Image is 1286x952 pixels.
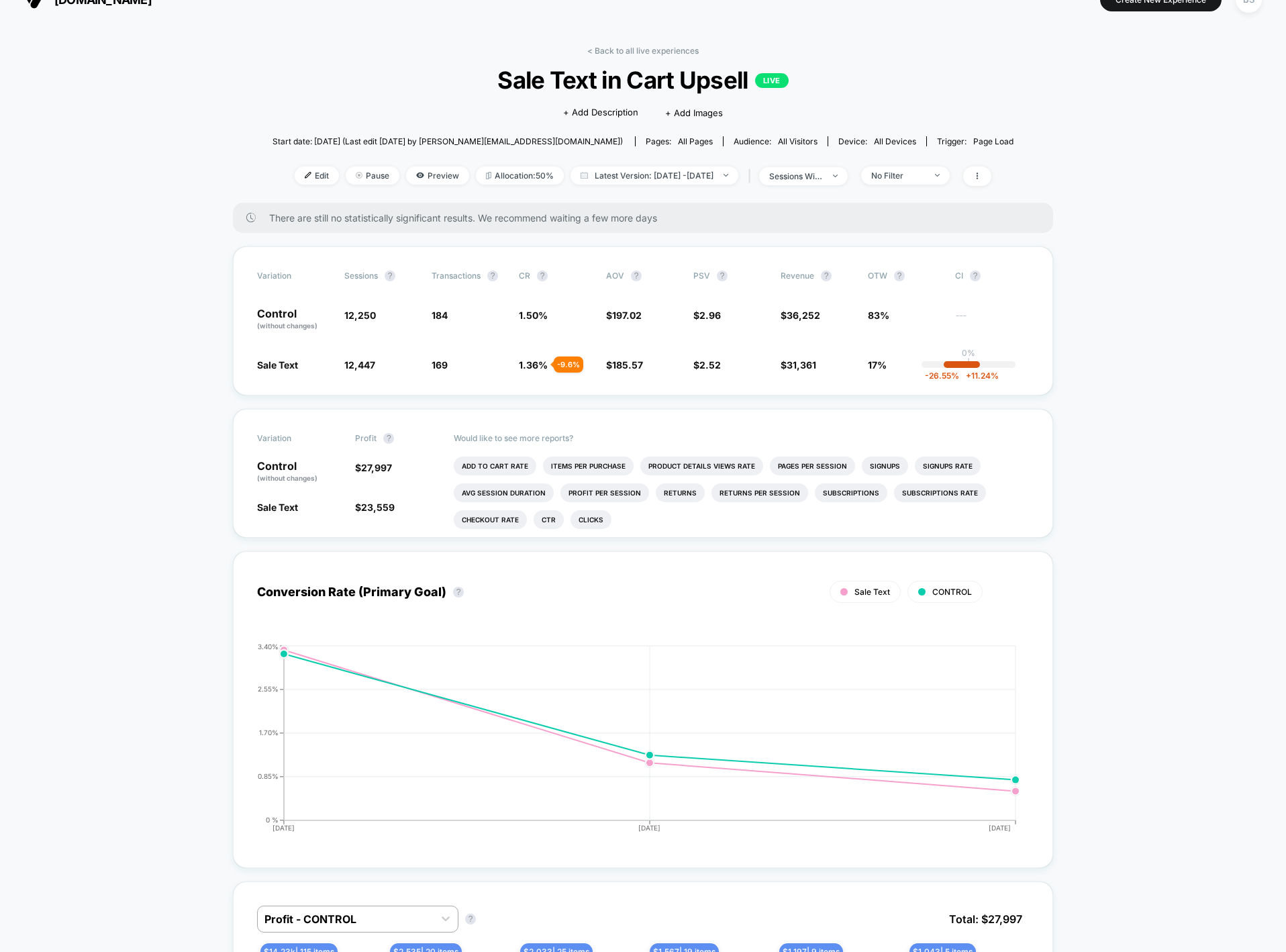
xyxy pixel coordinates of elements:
span: Variation [257,433,331,444]
li: Items Per Purchase [543,457,634,475]
span: Device: [828,136,926,146]
li: Subscriptions Rate [894,483,986,502]
span: $ [606,310,642,321]
img: rebalance [486,172,491,179]
span: Latest Version: [DATE] - [DATE] [571,166,738,185]
span: Start date: [DATE] (Last edit [DATE] by [PERSON_NAME][EMAIL_ADDRESS][DOMAIN_NAME]) [273,136,623,146]
span: Page Load [973,136,1013,146]
span: + Add Images [665,107,723,118]
li: Clicks [571,510,611,529]
li: Ctr [534,510,564,529]
button: ? [970,271,981,281]
span: 1.36 % [519,359,548,371]
a: < Back to all live experiences [587,46,699,56]
button: ? [894,271,905,281]
button: ? [717,271,728,281]
li: Product Details Views Rate [640,457,763,475]
tspan: 0.85% [258,772,279,780]
span: Edit [295,166,339,185]
div: - 9.6 % [554,356,583,373]
tspan: [DATE] [273,824,295,832]
img: end [356,172,362,179]
span: Sale Text [854,587,890,597]
span: Sale Text [257,502,298,513]
button: ? [465,914,476,924]
div: Trigger: [937,136,1013,146]
img: calendar [581,172,588,179]
span: + [966,371,971,381]
span: PSV [693,271,710,281]
span: OTW [868,271,942,281]
span: All Visitors [778,136,818,146]
span: 11.24 % [959,371,999,381]
button: ? [385,271,395,281]
p: LIVE [755,73,789,88]
span: Transactions [432,271,481,281]
img: end [833,175,838,177]
span: all devices [874,136,916,146]
tspan: [DATE] [639,824,661,832]
span: --- [955,312,1029,331]
tspan: 3.40% [258,642,279,650]
div: Pages: [646,136,713,146]
button: ? [537,271,548,281]
span: $ [606,359,643,371]
li: Add To Cart Rate [454,457,536,475]
li: Checkout Rate [454,510,527,529]
div: CONVERSION_RATE [244,642,1016,844]
span: Sale Text [257,359,298,371]
span: Sale Text in Cart Upsell [309,66,976,94]
span: 184 [432,310,448,321]
span: Pause [346,166,399,185]
span: CONTROL [932,587,972,597]
span: Profit [355,433,377,443]
li: Signups Rate [915,457,981,475]
button: ? [821,271,832,281]
span: Variation [257,271,331,281]
p: Control [257,461,342,483]
li: Signups [862,457,908,475]
span: 12,447 [344,359,375,371]
span: | [745,166,759,186]
li: Returns [656,483,705,502]
span: Total: $ 27,997 [942,906,1029,933]
img: end [935,174,940,177]
span: CR [519,271,530,281]
button: ? [631,271,642,281]
span: 36,252 [787,310,820,321]
tspan: 2.55% [258,685,279,693]
li: Profit Per Session [560,483,649,502]
span: AOV [606,271,624,281]
span: -26.55 % [925,371,959,381]
span: $ [781,359,816,371]
p: | [967,358,970,368]
p: 0% [962,348,975,358]
span: 27,997 [361,462,392,473]
span: $ [355,502,395,513]
span: Revenue [781,271,814,281]
img: end [724,174,728,177]
span: 1.50 % [519,310,548,321]
button: ? [453,587,464,598]
span: Sessions [344,271,378,281]
span: (without changes) [257,474,317,482]
li: Subscriptions [815,483,887,502]
span: 83% [868,310,889,321]
span: Preview [406,166,469,185]
span: There are still no statistically significant results. We recommend waiting a few more days [269,212,1026,224]
span: Allocation: 50% [476,166,564,185]
div: sessions with impression [769,171,823,181]
img: edit [305,172,311,179]
span: $ [693,310,721,321]
span: (without changes) [257,322,317,330]
button: ? [383,433,394,444]
li: Avg Session Duration [454,483,554,502]
div: Audience: [734,136,818,146]
span: $ [693,359,721,371]
tspan: [DATE] [989,824,1011,832]
tspan: 0 % [266,816,279,824]
span: 2.52 [699,359,721,371]
span: CI [955,271,1029,281]
span: 31,361 [787,359,816,371]
span: 197.02 [612,310,642,321]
